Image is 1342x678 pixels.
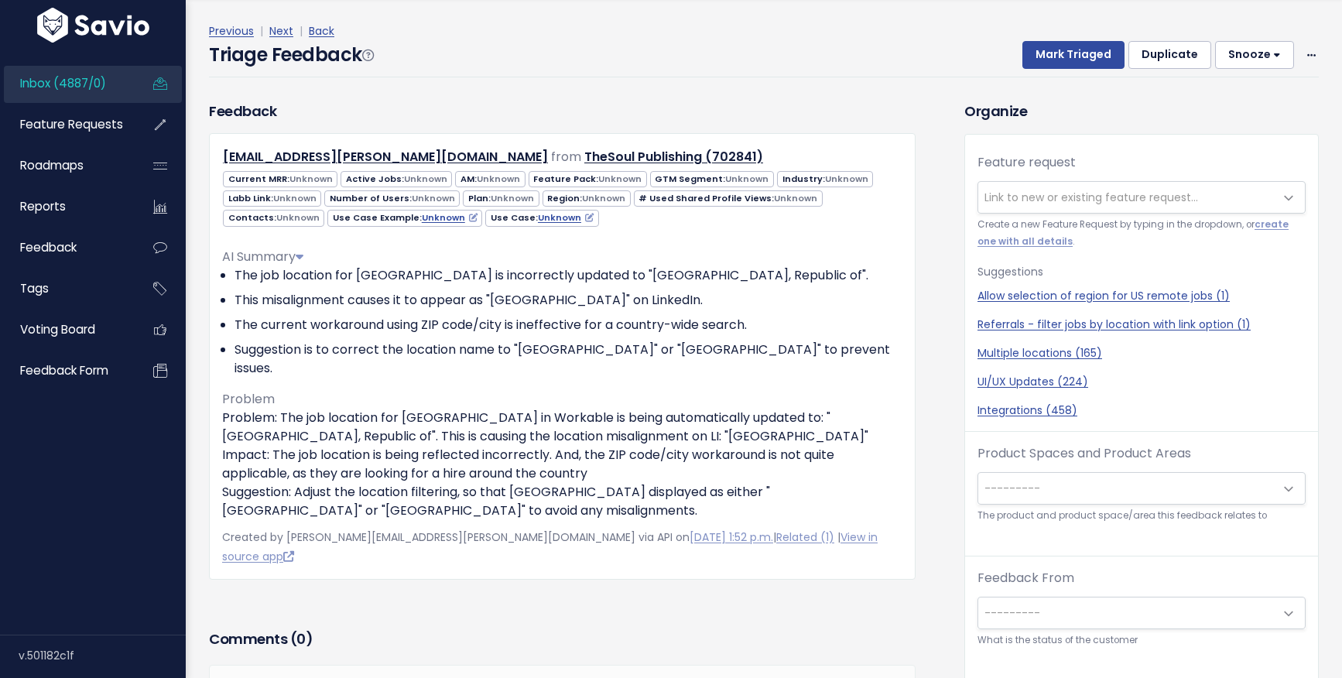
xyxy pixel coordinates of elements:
span: Tags [20,280,49,296]
h3: Organize [964,101,1319,122]
a: Unknown [538,211,594,224]
a: Multiple locations (165) [977,345,1306,361]
h3: Comments ( ) [209,628,916,650]
a: Integrations (458) [977,402,1306,419]
span: Feature Pack: [529,171,647,187]
span: 0 [296,629,306,649]
p: Problem: The job location for [GEOGRAPHIC_DATA] in Workable is being automatically updated to: "[... [222,409,902,520]
span: Unknown [477,173,520,185]
p: Suggestions [977,262,1306,282]
span: Feedback [20,239,77,255]
li: This misalignment causes it to appear as "[GEOGRAPHIC_DATA]" on LinkedIn. [235,291,902,310]
span: GTM Segment: [650,171,774,187]
span: Reports [20,198,66,214]
span: Unknown [273,192,317,204]
span: Unknown [404,173,447,185]
img: logo-white.9d6f32f41409.svg [33,8,153,43]
a: Allow selection of region for US remote jobs (1) [977,288,1306,304]
span: Plan: [463,190,539,207]
a: [DATE] 1:52 p.m. [690,529,773,545]
span: AI Summary [222,248,303,265]
span: Number of Users: [324,190,460,207]
span: | [296,23,306,39]
a: Voting Board [4,312,128,348]
span: Use Case Example: [327,210,482,226]
span: Unknown [491,192,534,204]
button: Mark Triaged [1022,41,1125,69]
span: Problem [222,390,275,408]
a: Tags [4,271,128,306]
span: --------- [984,481,1040,496]
span: # Used Shared Profile Views: [634,190,823,207]
a: Next [269,23,293,39]
a: create one with all details [977,218,1289,247]
a: Roadmaps [4,148,128,183]
span: Created by [PERSON_NAME][EMAIL_ADDRESS][PERSON_NAME][DOMAIN_NAME] via API on | | [222,529,878,564]
span: Link to new or existing feature request... [984,190,1198,205]
a: View in source app [222,529,878,564]
span: AM: [455,171,525,187]
span: from [551,148,581,166]
a: Referrals - filter jobs by location with link option (1) [977,317,1306,333]
span: Unknown [825,173,868,185]
a: [EMAIL_ADDRESS][PERSON_NAME][DOMAIN_NAME] [223,148,548,166]
a: Feedback [4,230,128,265]
label: Feature request [977,153,1076,172]
a: Related (1) [776,529,834,545]
small: What is the status of the customer [977,632,1306,649]
div: v.501182c1f [19,635,186,676]
span: | [257,23,266,39]
a: Inbox (4887/0) [4,66,128,101]
a: Unknown [422,211,478,224]
h4: Triage Feedback [209,41,373,69]
span: Inbox (4887/0) [20,75,106,91]
h3: Feedback [209,101,276,122]
a: Back [309,23,334,39]
span: Industry: [777,171,873,187]
span: Unknown [289,173,333,185]
button: Duplicate [1128,41,1211,69]
span: Unknown [774,192,817,204]
li: Suggestion is to correct the location name to "[GEOGRAPHIC_DATA]" or "[GEOGRAPHIC_DATA]" to preve... [235,341,902,378]
a: TheSoul Publishing (702841) [584,148,763,166]
a: Previous [209,23,254,39]
label: Product Spaces and Product Areas [977,444,1191,463]
a: Feature Requests [4,107,128,142]
span: Labb Link: [223,190,321,207]
span: Use Case: [485,210,598,226]
li: The job location for [GEOGRAPHIC_DATA] is incorrectly updated to "[GEOGRAPHIC_DATA], Republic of". [235,266,902,285]
span: Region: [543,190,631,207]
label: Feedback From [977,569,1074,587]
span: Unknown [598,173,642,185]
span: Feedback form [20,362,108,378]
span: Unknown [725,173,769,185]
span: Voting Board [20,321,95,337]
span: Unknown [276,211,320,224]
span: Unknown [582,192,625,204]
a: Reports [4,189,128,224]
a: UI/UX Updates (224) [977,374,1306,390]
span: Roadmaps [20,157,84,173]
span: Unknown [412,192,455,204]
span: Active Jobs: [341,171,452,187]
button: Snooze [1215,41,1294,69]
small: Create a new Feature Request by typing in the dropdown, or . [977,217,1306,250]
span: --------- [984,605,1040,621]
span: Current MRR: [223,171,337,187]
li: The current workaround using ZIP code/city is ineffective for a country-wide search. [235,316,902,334]
span: Feature Requests [20,116,123,132]
span: Contacts: [223,210,324,226]
small: The product and product space/area this feedback relates to [977,508,1306,524]
a: Feedback form [4,353,128,389]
